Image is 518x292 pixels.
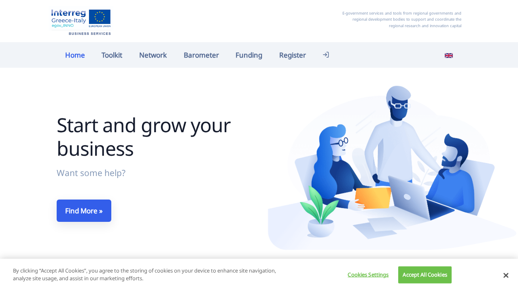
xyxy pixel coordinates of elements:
[49,6,113,36] img: Home
[13,267,285,283] p: By clicking “Accept All Cookies”, you agree to the storing of cookies on your device to enhance s...
[57,113,251,160] h1: Start and grow your business
[341,267,391,283] button: Cookies Settings
[57,46,93,64] a: Home
[445,52,453,60] img: en_flag.svg
[93,46,131,64] a: Toolkit
[57,166,251,180] p: Want some help?
[271,46,314,64] a: Register
[131,46,175,64] a: Network
[175,46,227,64] a: Barometer
[503,272,508,279] button: Close
[57,200,111,222] a: Find More »
[227,46,271,64] a: Funding
[398,266,451,283] button: Accept All Cookies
